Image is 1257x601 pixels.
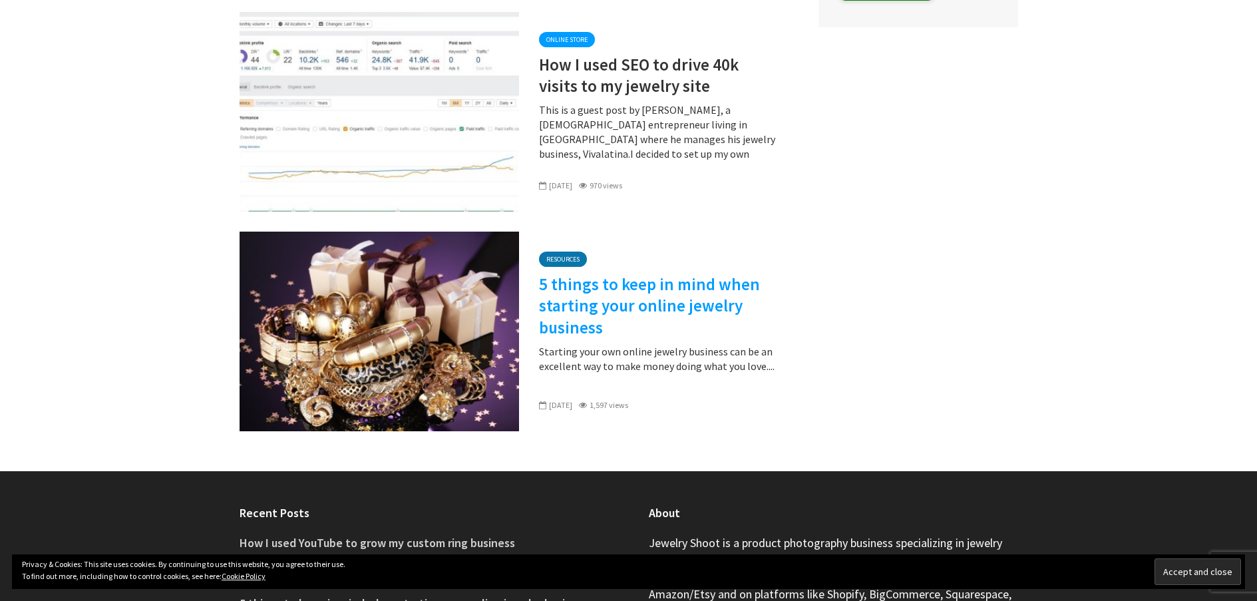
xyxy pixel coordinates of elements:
[539,102,779,176] p: This is a guest post by [PERSON_NAME], a [DEMOGRAPHIC_DATA] entrepreneur living in [GEOGRAPHIC_DA...
[1155,558,1241,585] input: Accept and close
[649,504,1018,521] h4: About
[539,344,779,373] p: Starting your own online jewelry business can be an excellent way to make money doing what you lo...
[579,399,628,411] div: 1,597 views
[539,180,572,190] span: [DATE]
[240,104,519,117] a: How I used SEO to drive 40k visits to my jewelry site
[539,54,779,97] a: How I used SEO to drive 40k visits to my jewelry site
[539,32,595,47] a: Online Store
[539,274,779,339] a: 5 things to keep in mind when starting your online jewelry business
[539,252,587,267] a: Resources
[222,571,266,581] a: Cookie Policy
[240,504,609,521] h4: Recent Posts
[240,535,515,550] a: How I used YouTube to grow my custom ring business
[240,323,519,337] a: 5 things to keep in mind when starting your online jewelry business
[539,400,572,410] span: [DATE]
[12,554,1245,589] div: Privacy & Cookies: This site uses cookies. By continuing to use this website, you agree to their ...
[579,180,622,192] div: 970 views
